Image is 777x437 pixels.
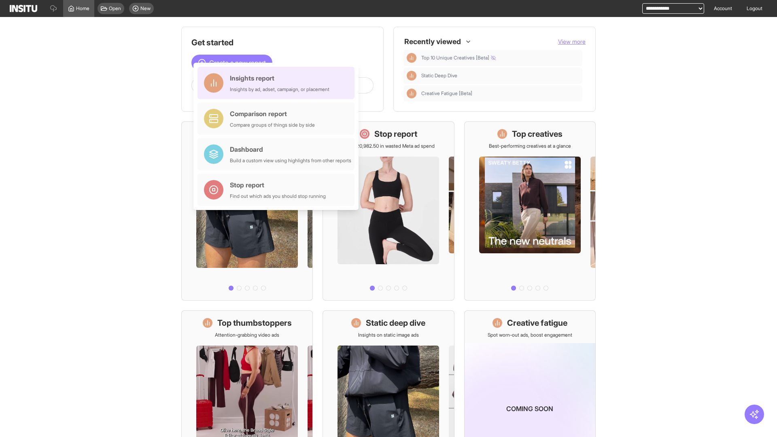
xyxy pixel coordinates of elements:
[421,55,496,61] span: Top 10 Unique Creatives [Beta]
[558,38,586,46] button: View more
[109,5,121,12] span: Open
[230,144,351,154] div: Dashboard
[342,143,435,149] p: Save £20,982.50 in wasted Meta ad spend
[230,122,315,128] div: Compare groups of things side by side
[230,180,326,190] div: Stop report
[230,157,351,164] div: Build a custom view using highlights from other reports
[358,332,419,338] p: Insights on static image ads
[407,71,416,81] div: Insights
[421,90,472,97] span: Creative Fatigue [Beta]
[558,38,586,45] span: View more
[76,5,89,12] span: Home
[323,121,454,301] a: Stop reportSave £20,982.50 in wasted Meta ad spend
[230,109,315,119] div: Comparison report
[421,72,579,79] span: Static Deep Dive
[230,73,329,83] div: Insights report
[215,332,279,338] p: Attention-grabbing video ads
[217,317,292,329] h1: Top thumbstoppers
[366,317,425,329] h1: Static deep dive
[407,53,416,63] div: Insights
[374,128,417,140] h1: Stop report
[209,58,266,68] span: Create a new report
[230,193,326,199] div: Find out which ads you should stop running
[512,128,563,140] h1: Top creatives
[140,5,151,12] span: New
[407,89,416,98] div: Insights
[181,121,313,301] a: What's live nowSee all active ads instantly
[421,55,579,61] span: Top 10 Unique Creatives [Beta]
[489,143,571,149] p: Best-performing creatives at a glance
[421,72,457,79] span: Static Deep Dive
[10,5,37,12] img: Logo
[191,55,272,71] button: Create a new report
[191,37,374,48] h1: Get started
[464,121,596,301] a: Top creativesBest-performing creatives at a glance
[230,86,329,93] div: Insights by ad, adset, campaign, or placement
[421,90,579,97] span: Creative Fatigue [Beta]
